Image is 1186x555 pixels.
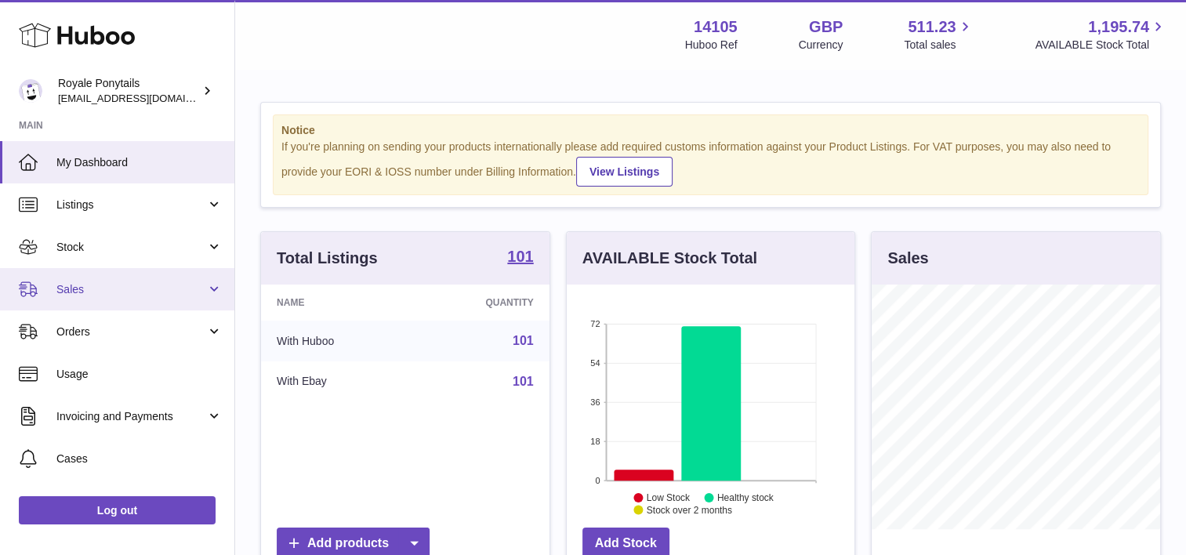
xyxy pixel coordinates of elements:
text: Healthy stock [717,492,774,503]
th: Name [261,285,413,321]
span: 511.23 [908,16,956,38]
a: 101 [513,375,534,388]
text: 54 [590,358,600,368]
span: Invoicing and Payments [56,409,206,424]
h3: Sales [887,248,928,269]
span: Orders [56,325,206,339]
text: 18 [590,437,600,446]
img: qphill92@gmail.com [19,79,42,103]
span: Cases [56,452,223,466]
text: Low Stock [647,492,691,503]
span: Sales [56,282,206,297]
th: Quantity [413,285,549,321]
span: AVAILABLE Stock Total [1035,38,1167,53]
a: Log out [19,496,216,524]
a: 101 [507,248,533,267]
td: With Huboo [261,321,413,361]
span: 1,195.74 [1088,16,1149,38]
strong: 101 [507,248,533,264]
a: View Listings [576,157,673,187]
text: 0 [595,476,600,485]
a: 1,195.74 AVAILABLE Stock Total [1035,16,1167,53]
text: 72 [590,319,600,328]
text: 36 [590,397,600,407]
span: Stock [56,240,206,255]
strong: Notice [281,123,1140,138]
a: 101 [513,334,534,347]
span: Usage [56,367,223,382]
h3: Total Listings [277,248,378,269]
div: Currency [799,38,843,53]
h3: AVAILABLE Stock Total [582,248,757,269]
td: With Ebay [261,361,413,402]
div: If you're planning on sending your products internationally please add required customs informati... [281,140,1140,187]
span: Total sales [904,38,974,53]
span: [EMAIL_ADDRESS][DOMAIN_NAME] [58,92,230,104]
a: 511.23 Total sales [904,16,974,53]
strong: GBP [809,16,843,38]
div: Huboo Ref [685,38,738,53]
span: Listings [56,198,206,212]
text: Stock over 2 months [647,505,732,516]
div: Royale Ponytails [58,76,199,106]
strong: 14105 [694,16,738,38]
span: My Dashboard [56,155,223,170]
